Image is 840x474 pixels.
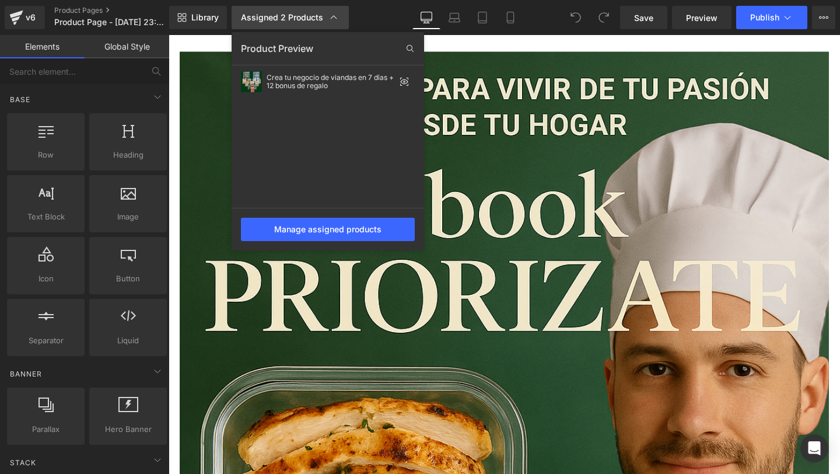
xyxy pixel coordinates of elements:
[5,6,45,29] a: v6
[9,368,43,379] span: Banner
[468,6,496,29] a: Tablet
[93,211,163,223] span: Image
[412,6,440,29] a: Desktop
[241,218,415,241] div: Manage assigned products
[634,12,653,24] span: Save
[232,39,424,58] div: Product Preview
[750,13,779,22] span: Publish
[440,6,468,29] a: Laptop
[54,18,166,27] span: Product Page - [DATE] 23:55:21
[672,6,731,29] a: Preview
[93,334,163,347] span: Liquid
[736,6,807,29] button: Publish
[9,457,37,468] span: Stack
[241,12,339,23] div: Assigned 2 Products
[812,6,835,29] button: More
[191,12,219,23] span: Library
[54,6,188,15] a: Product Pages
[10,149,81,161] span: Row
[10,211,81,223] span: Text Block
[267,74,395,90] div: Crea tu negocio de viandas en 7 dias + 12 bonus de regalo
[169,6,227,29] a: New Library
[85,35,169,58] a: Global Style
[10,423,81,435] span: Parallax
[10,273,81,285] span: Icon
[800,434,828,462] div: Open Intercom Messenger
[93,149,163,161] span: Heading
[10,334,81,347] span: Separator
[686,12,717,24] span: Preview
[564,6,587,29] button: Undo
[9,94,32,105] span: Base
[23,10,38,25] div: v6
[592,6,615,29] button: Redo
[496,6,524,29] a: Mobile
[93,273,163,285] span: Button
[93,423,163,435] span: Hero Banner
